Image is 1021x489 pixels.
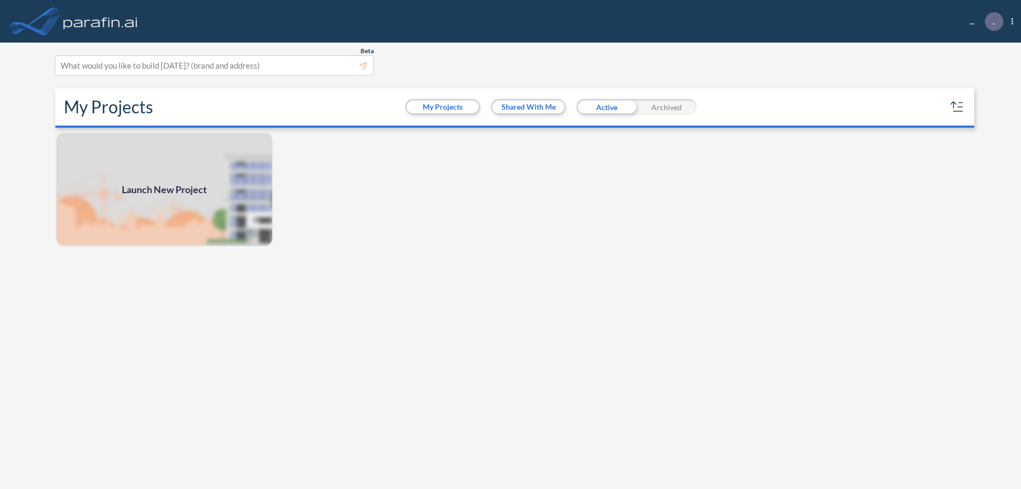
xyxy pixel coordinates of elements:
[361,47,374,55] span: Beta
[637,99,697,115] div: Archived
[64,97,153,117] h2: My Projects
[407,101,479,113] button: My Projects
[949,98,966,115] button: sort
[993,16,995,26] p: .
[576,99,637,115] div: Active
[492,101,564,113] button: Shared With Me
[55,132,273,247] a: Launch New Project
[61,11,140,32] img: logo
[55,132,273,247] img: add
[122,183,207,197] span: Launch New Project
[953,12,1013,31] div: ...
